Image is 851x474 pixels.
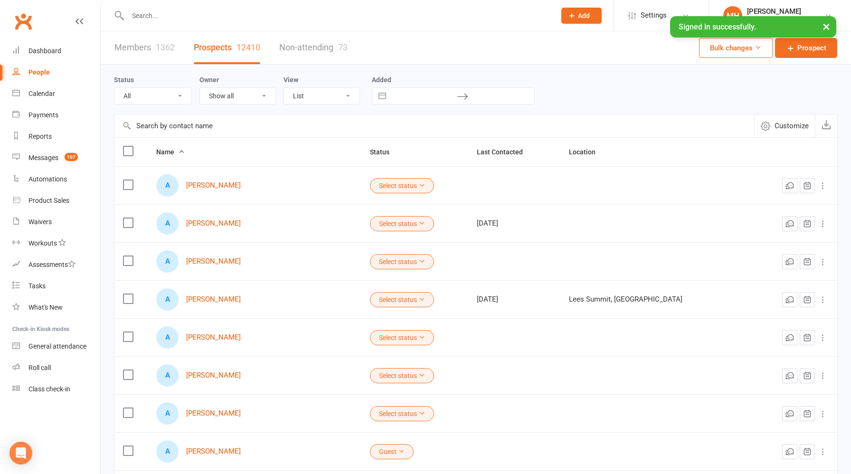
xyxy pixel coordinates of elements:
div: Workouts [28,239,57,247]
span: 107 [65,153,78,161]
a: People [12,62,100,83]
div: Product Sales [28,197,69,204]
div: [DATE] [477,295,552,303]
a: [PERSON_NAME] [186,181,241,190]
a: Prospects12410 [194,31,260,64]
a: Tasks [12,275,100,297]
div: Aaron [156,250,179,273]
button: Customize [754,114,815,137]
a: Class kiosk mode [12,379,100,400]
div: Automations [28,175,67,183]
a: Waivers [12,211,100,233]
div: Lees Summit, [GEOGRAPHIC_DATA] [569,295,749,303]
div: Assessments [28,261,76,268]
div: Aaron [156,288,179,311]
button: Select status [370,292,434,307]
div: 73 [338,42,348,52]
a: [PERSON_NAME] [186,371,241,379]
div: 12410 [236,42,260,52]
a: [PERSON_NAME] [186,447,241,455]
a: General attendance kiosk mode [12,336,100,357]
span: Customize [775,120,809,132]
a: Non-attending73 [279,31,348,64]
span: Prospect [797,42,826,54]
button: Interact with the calendar and add the check-in date for your trip. [374,88,391,104]
button: Select status [370,368,434,383]
div: Aaron [156,440,179,463]
a: [PERSON_NAME] [186,409,241,417]
a: Clubworx [11,9,35,33]
input: Search... [125,9,549,22]
label: View [284,76,298,84]
div: Calendar [28,90,55,97]
button: × [818,16,835,37]
button: Location [569,146,606,158]
a: Calendar [12,83,100,104]
button: Select status [370,330,434,345]
a: Roll call [12,357,100,379]
span: Last Contacted [477,148,533,156]
a: [PERSON_NAME] [186,333,241,341]
div: Tasks [28,282,46,290]
div: People [28,68,50,76]
label: Added [372,76,535,84]
button: Guest [370,444,414,459]
div: Payments [28,111,58,119]
div: Waivers [28,218,52,226]
button: Select status [370,216,434,231]
button: Bulk changes [699,38,773,58]
span: Add [578,12,590,19]
a: Assessments [12,254,100,275]
div: General attendance [28,342,86,350]
span: Location [569,148,606,156]
button: Last Contacted [477,146,533,158]
a: [PERSON_NAME] [186,295,241,303]
button: Select status [370,406,434,421]
a: Messages 107 [12,147,100,169]
a: [PERSON_NAME] [186,257,241,265]
button: Name [156,146,185,158]
label: Owner [199,76,219,84]
div: ACA Network [747,16,801,24]
div: Class check-in [28,385,70,393]
span: Settings [641,5,667,26]
a: Prospect [775,38,837,58]
label: Status [114,76,134,84]
span: Name [156,148,185,156]
div: Roll call [28,364,51,371]
input: Search by contact name [114,114,754,137]
button: Status [370,146,400,158]
button: Select status [370,178,434,193]
div: Messages [28,154,58,161]
a: What's New [12,297,100,318]
a: Payments [12,104,100,126]
div: Aaron [156,212,179,235]
div: Aaron [156,402,179,425]
a: [PERSON_NAME] [186,219,241,228]
span: Status [370,148,400,156]
div: Aaron [156,326,179,349]
a: Dashboard [12,40,100,62]
a: Members1362 [114,31,175,64]
div: Aaro [156,174,179,197]
div: Dashboard [28,47,61,55]
a: Reports [12,126,100,147]
button: Select status [370,254,434,269]
div: What's New [28,303,63,311]
div: MH [723,6,742,25]
div: Open Intercom Messenger [9,442,32,465]
div: Aaron [156,364,179,387]
a: Workouts [12,233,100,254]
div: [DATE] [477,219,552,228]
div: Reports [28,133,52,140]
button: Add [561,8,602,24]
div: [PERSON_NAME] [747,7,801,16]
a: Automations [12,169,100,190]
div: 1362 [156,42,175,52]
a: Product Sales [12,190,100,211]
span: Signed in successfully. [679,22,756,31]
